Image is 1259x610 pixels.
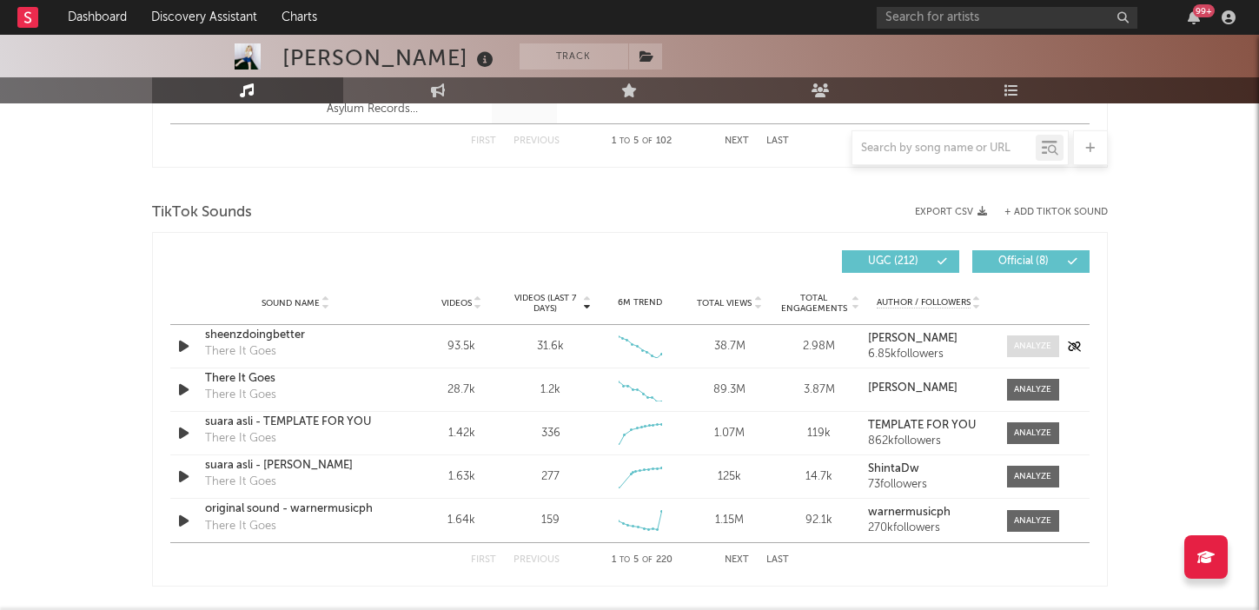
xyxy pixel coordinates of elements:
[987,208,1108,217] button: + Add TikTok Sound
[984,256,1064,267] span: Official ( 8 )
[471,555,496,565] button: First
[868,420,989,432] a: TEMPLATE FOR YOU
[852,142,1036,156] input: Search by song name or URL
[421,338,502,355] div: 93.5k
[205,474,276,491] div: There It Goes
[600,296,680,309] div: 6M Trend
[689,512,770,529] div: 1.15M
[779,468,859,486] div: 14.7k
[520,43,628,70] button: Track
[262,298,320,308] span: Sound Name
[205,370,387,388] a: There It Goes
[152,202,252,223] span: TikTok Sounds
[620,556,630,564] span: to
[205,518,276,535] div: There It Goes
[842,250,959,273] button: UGC(212)
[541,425,560,442] div: 336
[205,343,276,361] div: There It Goes
[421,425,502,442] div: 1.42k
[205,387,276,404] div: There It Goes
[441,298,472,308] span: Videos
[697,298,752,308] span: Total Views
[853,256,933,267] span: UGC ( 212 )
[510,293,580,314] span: Videos (last 7 days)
[421,381,502,399] div: 28.7k
[205,430,276,448] div: There It Goes
[1004,208,1108,217] button: + Add TikTok Sound
[594,550,690,571] div: 1 5 220
[877,297,971,308] span: Author / Followers
[1188,10,1200,24] button: 99+
[1193,4,1215,17] div: 99 +
[877,7,1137,29] input: Search for artists
[205,327,387,344] a: sheenzdoingbetter
[972,250,1090,273] button: Official(8)
[541,512,560,529] div: 159
[779,425,859,442] div: 119k
[868,435,989,448] div: 862k followers
[689,468,770,486] div: 125k
[421,512,502,529] div: 1.64k
[725,555,749,565] button: Next
[868,463,919,474] strong: ShintaDw
[642,556,653,564] span: of
[205,414,387,431] a: suara asli - TEMPLATE FOR YOU
[514,555,560,565] button: Previous
[868,507,989,519] a: warnermusicph
[779,293,849,314] span: Total Engagements
[868,507,951,518] strong: warnermusicph
[868,382,989,395] a: [PERSON_NAME]
[421,468,502,486] div: 1.63k
[205,457,387,474] a: suara asli - [PERSON_NAME]
[540,381,560,399] div: 1.2k
[537,338,564,355] div: 31.6k
[541,468,560,486] div: 277
[689,381,770,399] div: 89.3M
[282,43,498,72] div: [PERSON_NAME]
[868,522,989,534] div: 270k followers
[868,348,989,361] div: 6.85k followers
[868,479,989,491] div: 73 followers
[868,420,976,431] strong: TEMPLATE FOR YOU
[915,207,987,217] button: Export CSV
[766,555,789,565] button: Last
[779,512,859,529] div: 92.1k
[779,381,859,399] div: 3.87M
[779,338,859,355] div: 2.98M
[205,501,387,518] a: original sound - warnermusicph
[868,463,989,475] a: ShintaDw
[868,382,958,394] strong: [PERSON_NAME]
[868,333,958,344] strong: [PERSON_NAME]
[689,425,770,442] div: 1.07M
[868,333,989,345] a: [PERSON_NAME]
[689,338,770,355] div: 38.7M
